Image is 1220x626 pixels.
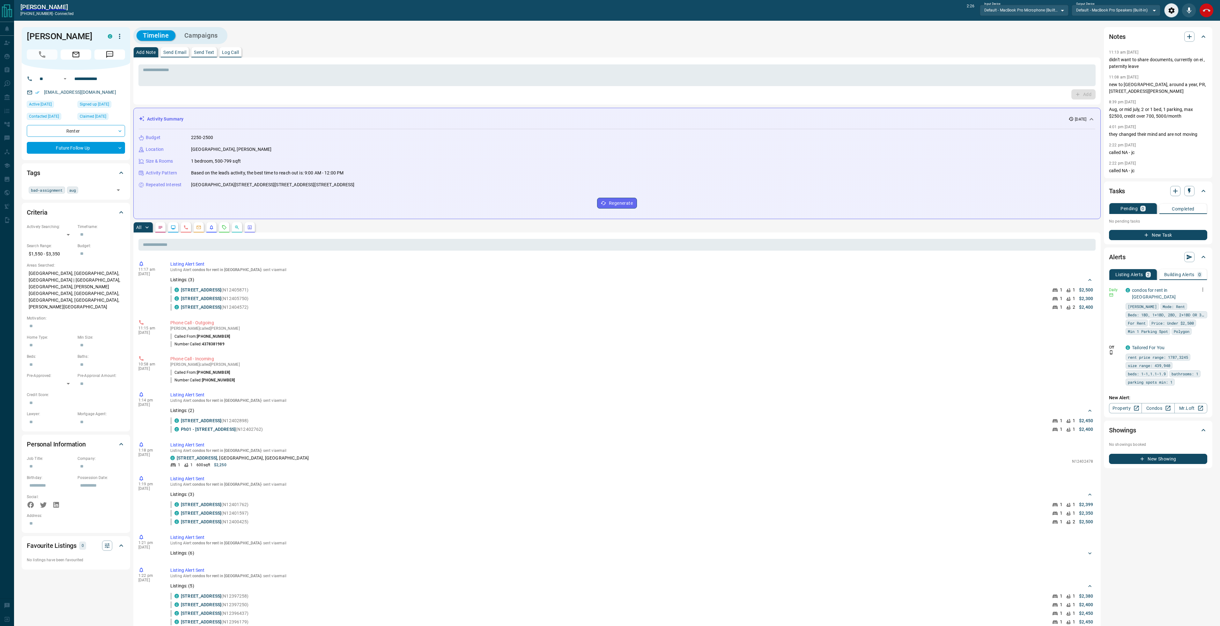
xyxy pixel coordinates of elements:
[170,274,1093,286] div: Listings: (3)
[177,455,309,461] p: , [GEOGRAPHIC_DATA], [GEOGRAPHIC_DATA]
[170,276,194,283] p: Listings: ( 3 )
[170,377,235,383] p: Number Called:
[980,5,1068,16] div: Default - MacBook Pro Microphone (Built-in)
[1132,288,1176,299] a: condos for rent in [GEOGRAPHIC_DATA]
[146,158,173,165] p: Size & Rooms
[27,557,125,563] p: No listings have been favourited
[1079,426,1093,433] p: $2,400
[178,30,224,41] button: Campaigns
[170,261,1093,268] p: Listing Alert Sent
[27,101,74,110] div: Thu Jun 26 2025
[181,511,221,516] a: [STREET_ADDRESS]
[27,49,57,60] span: Call
[138,362,161,366] p: 10:58 am
[139,113,1095,125] div: Activity Summary[DATE]
[1109,394,1207,401] p: New Alert:
[181,305,221,310] a: [STREET_ADDRESS]
[181,610,249,617] p: (N12396437)
[1120,206,1138,211] p: Pending
[20,3,74,11] h2: [PERSON_NAME]
[171,225,176,230] svg: Lead Browsing Activity
[27,31,98,41] h1: [PERSON_NAME]
[1128,328,1168,335] span: Min 1 Parking Spot
[138,267,161,272] p: 11:17 am
[191,181,355,188] p: [GEOGRAPHIC_DATA][STREET_ADDRESS][STREET_ADDRESS][STREET_ADDRESS]
[191,170,344,176] p: Based on the lead's activity, the best time to reach out is: 9:00 AM - 12:00 PM
[196,462,210,468] p: 600 sqft
[1172,371,1198,377] span: bathrooms: 1
[138,453,161,457] p: [DATE]
[192,268,261,272] span: condos for rent in [GEOGRAPHIC_DATA]
[1109,425,1136,435] h2: Showings
[35,90,40,95] svg: Email Verified
[1142,403,1174,413] a: Condos
[170,268,1093,272] p: Listing Alert : - sent via email
[158,225,163,230] svg: Notes
[27,541,77,551] h2: Favourite Listings
[1076,2,1094,6] label: Output Device
[1109,106,1207,120] p: Aug, or mid july, 2 or 1 bed, 1 parking, max $2500, credit over 700, 5000/month
[80,101,109,107] span: Signed up [DATE]
[181,427,236,432] a: Ph01 - [STREET_ADDRESS]
[192,574,261,578] span: condos for rent in [GEOGRAPHIC_DATA]
[137,30,175,41] button: Timeline
[174,296,179,301] div: condos.ca
[170,326,1093,331] p: [PERSON_NAME] called [PERSON_NAME]
[136,50,156,55] p: Add Note
[27,243,74,249] p: Search Range:
[1147,272,1150,277] p: 2
[1060,593,1062,600] p: 1
[181,304,249,311] p: (N12404572)
[1109,423,1207,438] div: Showings
[202,378,235,382] span: [PHONE_NUMBER]
[1075,116,1086,122] p: [DATE]
[20,11,74,17] p: [PHONE_NUMBER] -
[27,456,74,461] p: Job Title:
[1073,593,1075,600] p: 1
[1073,510,1075,517] p: 1
[177,455,217,460] a: [STREET_ADDRESS]
[1182,3,1196,18] div: Mute
[1060,619,1062,625] p: 1
[181,602,221,607] a: [STREET_ADDRESS]
[27,249,74,259] p: $1,550 - $3,350
[170,392,1093,398] p: Listing Alert Sent
[1073,610,1075,617] p: 1
[1060,295,1062,302] p: 1
[1109,287,1122,293] p: Daily
[1128,354,1188,360] span: rent price range: 1787,3245
[27,373,74,379] p: Pre-Approved:
[27,392,125,398] p: Credit Score:
[78,101,125,110] div: Wed Apr 30 2025
[1109,249,1207,265] div: Alerts
[29,101,52,107] span: Active [DATE]
[1060,426,1062,433] p: 1
[1109,56,1207,70] p: didn't want to share documents, currently on ei , paternity leave
[1142,206,1144,211] p: 0
[1072,459,1093,464] p: N12402478
[1079,501,1093,508] p: $2,399
[27,224,74,230] p: Actively Searching:
[1060,510,1062,517] p: 1
[27,125,125,137] div: Renter
[190,462,193,468] p: 1
[1174,328,1189,335] span: Polygon
[147,116,183,122] p: Activity Summary
[138,330,161,335] p: [DATE]
[170,574,1093,578] p: Listing Alert : - sent via email
[1109,217,1207,226] p: No pending tasks
[27,538,125,553] div: Favourite Listings0
[1115,272,1143,277] p: Listing Alerts
[1060,304,1062,311] p: 1
[170,550,194,556] p: Listings: ( 6 )
[78,373,125,379] p: Pre-Approval Amount:
[27,437,125,452] div: Personal Information
[192,541,261,545] span: condos for rent in [GEOGRAPHIC_DATA]
[44,90,116,95] a: [EMAIL_ADDRESS][DOMAIN_NAME]
[1126,288,1130,292] div: condos.ca
[1060,601,1062,608] p: 1
[146,134,160,141] p: Budget
[1079,593,1093,600] p: $2,380
[78,113,125,122] div: Tue May 06 2025
[181,519,249,525] p: (N12400425)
